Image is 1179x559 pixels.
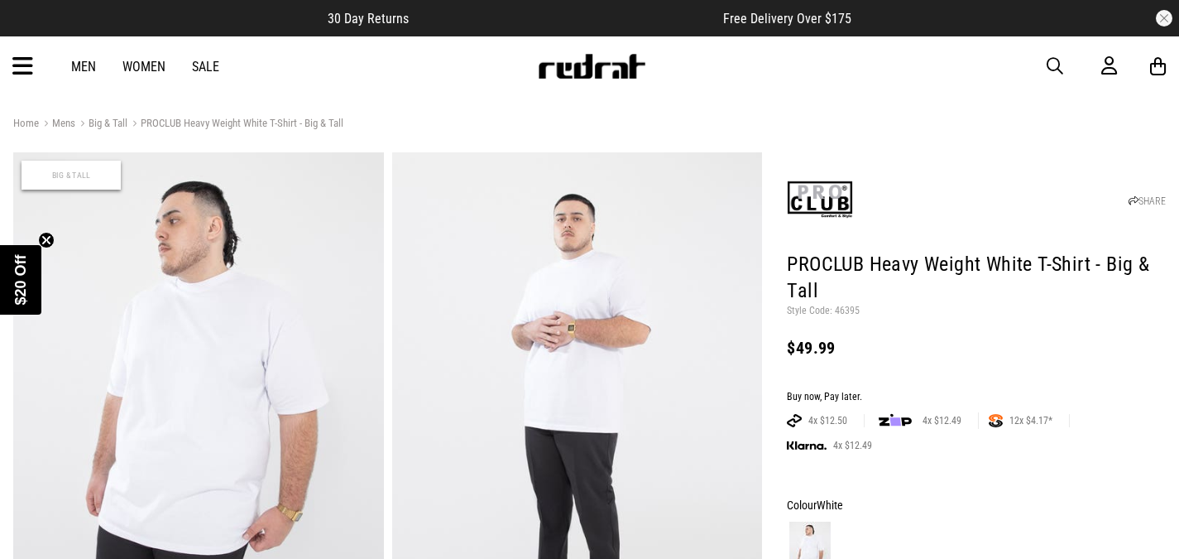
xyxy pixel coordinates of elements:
img: SPLITPAY [989,414,1003,427]
h1: PROCLUB Heavy Weight White T-Shirt - Big & Tall [787,252,1166,305]
button: Close teaser [38,232,55,248]
span: 4x $12.50 [802,414,854,427]
img: ProClub [787,166,853,233]
span: 4x $12.49 [827,439,879,452]
img: Redrat logo [537,54,646,79]
span: White [817,499,843,512]
a: Women [122,59,165,75]
span: $20 Off [12,254,29,305]
div: $49.99 [787,338,1166,358]
span: Big & Tall [22,161,121,190]
img: KLARNA [787,441,827,451]
a: Big & Tall [75,117,127,133]
img: zip [879,412,912,429]
div: Buy now, Pay later. [787,391,1166,404]
a: Sale [192,59,219,75]
a: Men [71,59,96,75]
a: PROCLUB Heavy Weight White T-Shirt - Big & Tall [127,117,343,133]
p: Style Code: 46395 [787,305,1166,318]
div: Colour [787,495,1166,515]
span: 30 Day Returns [328,11,409,27]
img: AFTERPAY [787,414,802,427]
span: Free Delivery Over $175 [723,11,851,27]
a: Home [13,117,39,129]
a: Mens [39,117,75,133]
span: 12x $4.17* [1003,414,1059,427]
span: 4x $12.49 [916,414,968,427]
iframe: Customer reviews powered by Trustpilot [442,10,690,27]
a: SHARE [1129,195,1166,207]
